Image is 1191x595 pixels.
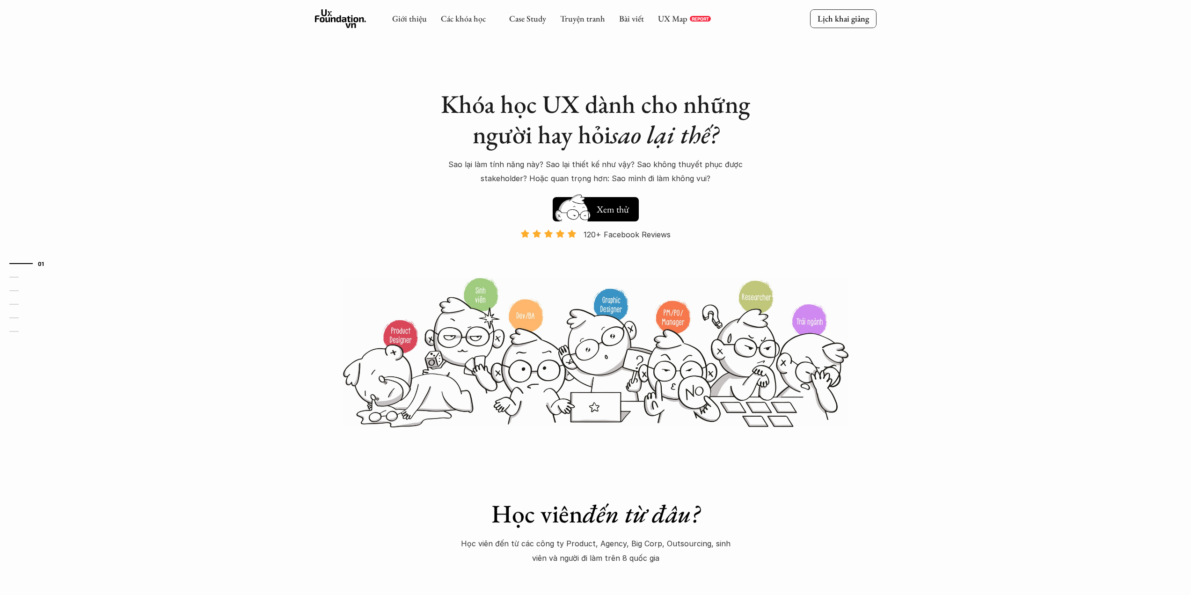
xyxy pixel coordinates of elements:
[432,499,760,529] h1: Học viên
[583,497,700,530] em: đến từ đâu?
[584,228,671,242] p: 120+ Facebook Reviews
[619,13,644,24] a: Bài viết
[512,229,679,276] a: 120+ Facebook Reviews
[432,89,760,150] h1: Khóa học UX dành cho những người hay hỏi
[818,13,869,24] p: Lịch khai giảng
[810,9,877,28] a: Lịch khai giảng
[690,16,711,22] a: REPORT
[509,13,546,24] a: Case Study
[553,192,639,221] a: Xem thử
[560,13,605,24] a: Truyện tranh
[597,203,631,216] h5: Xem thử
[692,16,709,22] p: REPORT
[392,13,427,24] a: Giới thiệu
[38,260,44,267] strong: 01
[455,536,736,565] p: Học viên đến từ các công ty Product, Agency, Big Corp, Outsourcing, sinh viên và người đi làm trê...
[441,13,486,24] a: Các khóa học
[432,157,760,186] p: Sao lại làm tính năng này? Sao lại thiết kế như vậy? Sao không thuyết phục được stakeholder? Hoặc...
[9,258,54,269] a: 01
[611,118,718,151] em: sao lại thế?
[658,13,687,24] a: UX Map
